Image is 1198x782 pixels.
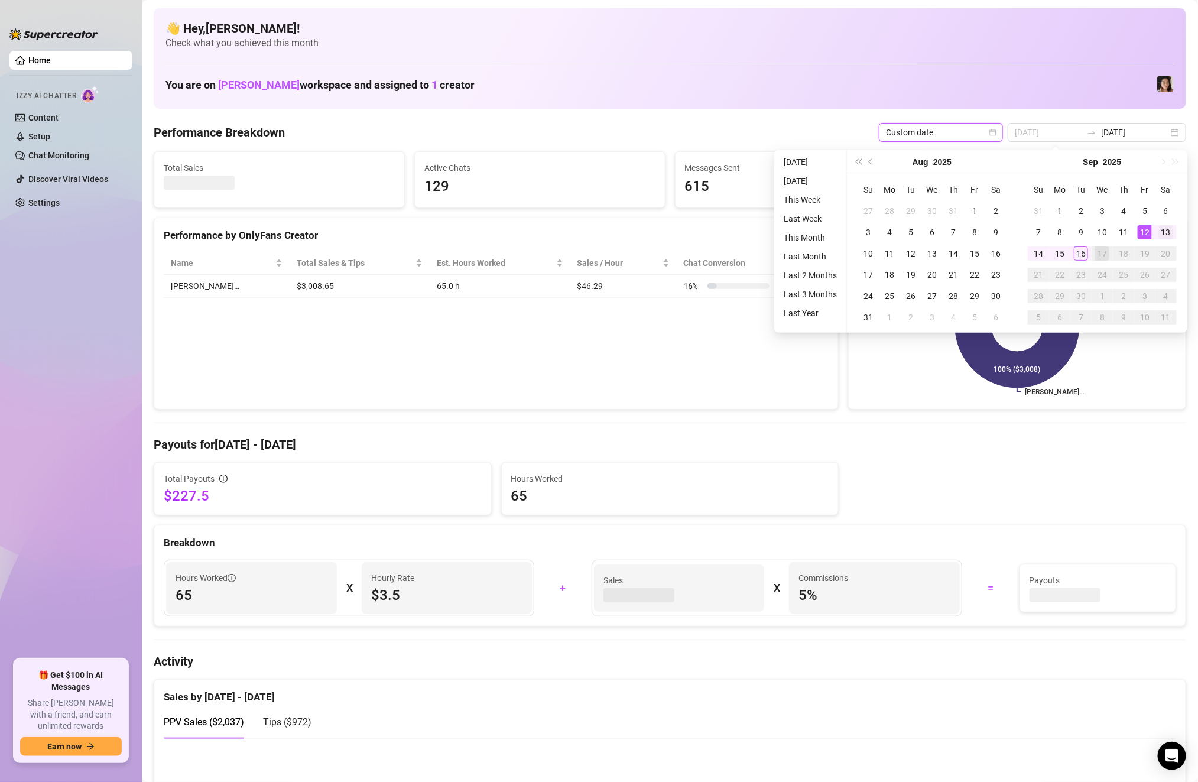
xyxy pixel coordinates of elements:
h4: Payouts for [DATE] - [DATE] [154,436,1186,453]
div: 5 [1031,310,1046,325]
td: 2025-08-03 [858,222,879,243]
th: Sa [985,179,1007,200]
td: 2025-08-31 [858,307,879,328]
td: 2025-10-07 [1070,307,1092,328]
th: Su [858,179,879,200]
td: 2025-09-21 [1028,264,1049,285]
td: 2025-08-14 [943,243,964,264]
th: Th [1113,179,1134,200]
div: 12 [904,246,918,261]
input: Start date [1015,126,1082,139]
div: 3 [861,225,875,239]
li: This Week [779,193,842,207]
div: 4 [1159,289,1173,303]
div: 3 [1095,204,1109,218]
td: 2025-09-22 [1049,264,1070,285]
div: 13 [925,246,939,261]
div: 5 [968,310,982,325]
img: AI Chatter [81,86,99,103]
td: 2025-09-09 [1070,222,1092,243]
td: 2025-09-03 [1092,200,1113,222]
h4: Performance Breakdown [154,124,285,141]
td: 2025-08-13 [921,243,943,264]
td: 2025-07-28 [879,200,900,222]
li: Last 3 Months [779,287,842,301]
div: 4 [1116,204,1131,218]
div: 15 [1053,246,1067,261]
div: 19 [904,268,918,282]
div: Breakdown [164,535,1176,551]
th: Sa [1155,179,1177,200]
li: Last 2 Months [779,268,842,283]
td: $3,008.65 [290,275,429,298]
div: 10 [861,246,875,261]
span: 1 [431,79,437,91]
div: 7 [1031,225,1046,239]
td: 2025-08-16 [985,243,1007,264]
td: 2025-08-24 [858,285,879,307]
a: Content [28,113,59,122]
td: 2025-09-25 [1113,264,1134,285]
div: Est. Hours Worked [437,257,554,270]
div: 23 [989,268,1003,282]
button: Choose a month [1083,150,1099,174]
div: 26 [904,289,918,303]
td: 2025-08-19 [900,264,921,285]
td: 2025-09-20 [1155,243,1177,264]
td: 2025-09-02 [900,307,921,328]
th: Mo [1049,179,1070,200]
td: 2025-09-15 [1049,243,1070,264]
div: 2 [989,204,1003,218]
div: 21 [946,268,960,282]
td: 2025-08-15 [964,243,985,264]
td: 2025-08-26 [900,285,921,307]
th: Tu [900,179,921,200]
div: 6 [1159,204,1173,218]
td: 2025-08-23 [985,264,1007,285]
td: 2025-09-03 [921,307,943,328]
th: We [921,179,943,200]
td: 2025-09-23 [1070,264,1092,285]
td: 2025-09-29 [1049,285,1070,307]
h1: You are on workspace and assigned to creator [165,79,475,92]
span: $3.5 [371,586,523,605]
img: logo-BBDzfeDw.svg [9,28,98,40]
span: $227.5 [164,486,482,505]
td: 2025-10-10 [1134,307,1155,328]
div: 20 [1159,246,1173,261]
div: 24 [861,289,875,303]
span: arrow-right [86,742,95,751]
div: 7 [946,225,960,239]
th: Name [164,252,290,275]
td: 2025-10-05 [1028,307,1049,328]
div: 29 [968,289,982,303]
td: 2025-08-02 [985,200,1007,222]
span: info-circle [228,574,236,582]
td: 2025-09-30 [1070,285,1092,307]
li: Last Year [779,306,842,320]
a: Settings [28,198,60,207]
div: = [969,579,1012,598]
div: 2 [1074,204,1088,218]
th: Tu [1070,179,1092,200]
span: Messages Sent [685,161,916,174]
span: 16 % [684,280,703,293]
span: swap-right [1087,128,1096,137]
div: 8 [1053,225,1067,239]
div: 26 [1138,268,1152,282]
div: 11 [1116,225,1131,239]
td: 2025-08-20 [921,264,943,285]
td: 2025-09-17 [1092,243,1113,264]
td: 2025-10-08 [1092,307,1113,328]
div: 28 [1031,289,1046,303]
div: 20 [925,268,939,282]
span: 5 % [798,586,950,605]
div: 22 [968,268,982,282]
td: 2025-10-03 [1134,285,1155,307]
div: X [346,579,352,598]
td: 2025-07-29 [900,200,921,222]
div: Performance by OnlyFans Creator [164,228,829,244]
td: 2025-09-04 [943,307,964,328]
article: Hourly Rate [371,572,414,585]
a: Discover Viral Videos [28,174,108,184]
